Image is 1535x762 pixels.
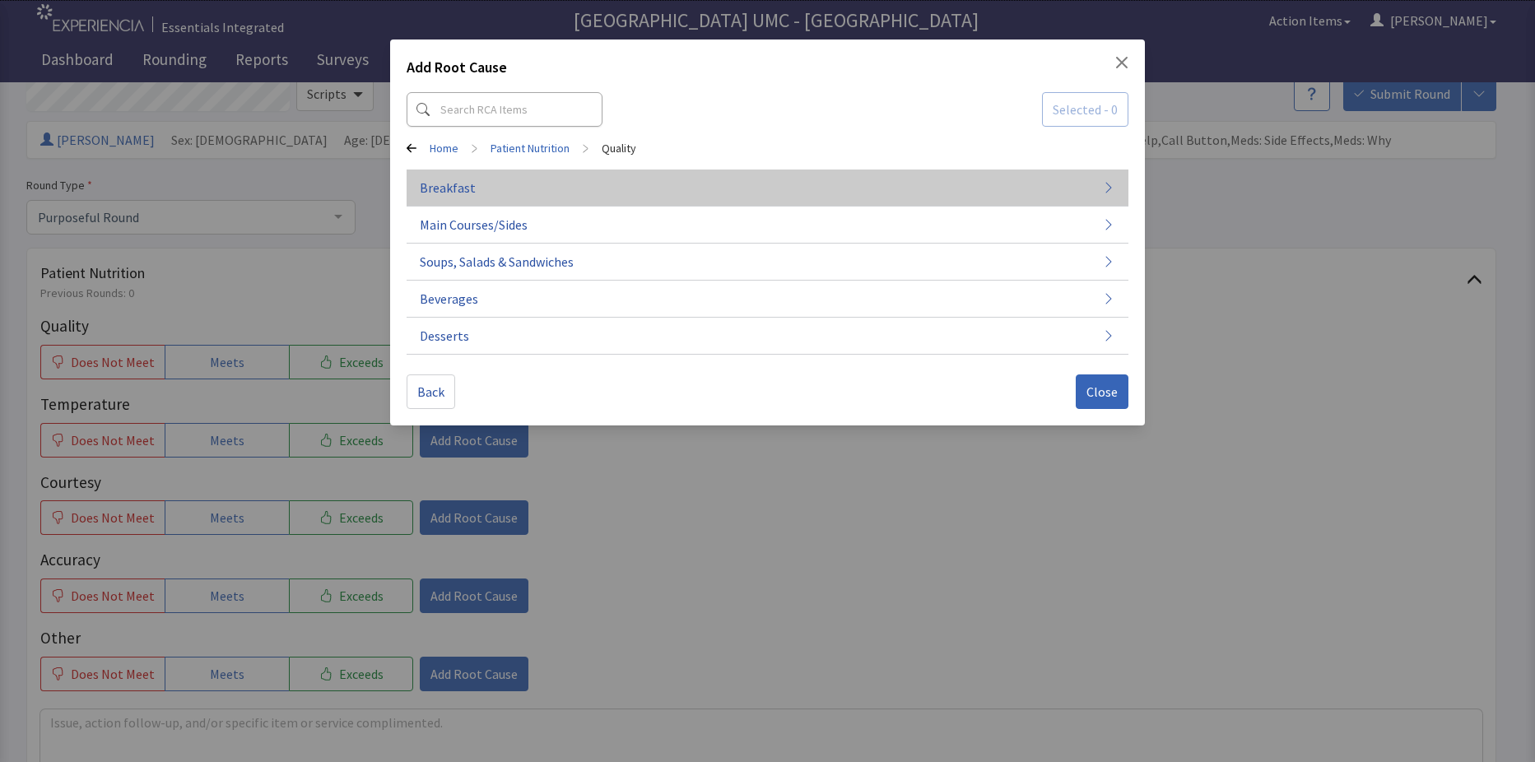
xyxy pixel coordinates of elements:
span: Main Courses/Sides [420,215,528,235]
span: Close [1086,382,1118,402]
a: Patient Nutrition [491,140,570,156]
button: Breakfast [407,170,1128,207]
button: Close [1115,56,1128,69]
span: Breakfast [420,178,476,197]
button: Beverages [407,281,1128,318]
span: Desserts [420,326,469,346]
span: Beverages [420,289,478,309]
span: > [583,132,588,165]
button: Close [1076,374,1128,409]
h2: Add Root Cause [407,56,507,86]
button: Main Courses/Sides [407,207,1128,244]
button: Back [407,374,455,409]
input: Search RCA Items [407,92,602,127]
span: > [472,132,477,165]
button: Desserts [407,318,1128,355]
span: Soups, Salads & Sandwiches [420,252,574,272]
a: Quality [602,140,636,156]
a: Home [430,140,458,156]
button: Soups, Salads & Sandwiches [407,244,1128,281]
span: Back [417,382,444,402]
